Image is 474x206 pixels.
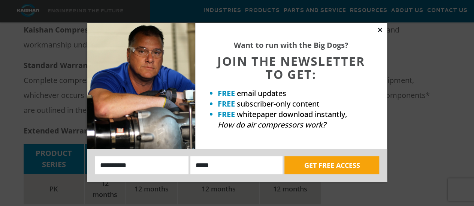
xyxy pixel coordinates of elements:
[218,120,326,130] em: How do air compressors work?
[218,99,235,109] strong: FREE
[218,88,235,98] strong: FREE
[284,156,379,174] button: GET FREE ACCESS
[237,99,320,109] span: subscriber-only content
[95,156,189,174] input: Name:
[377,27,383,33] button: Close
[234,40,348,50] strong: Want to run with the Big Dogs?
[237,109,347,119] span: whitepaper download instantly,
[217,53,365,82] span: JOIN THE NEWSLETTER TO GET:
[218,109,235,119] strong: FREE
[190,156,283,174] input: Email
[237,88,286,98] span: email updates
